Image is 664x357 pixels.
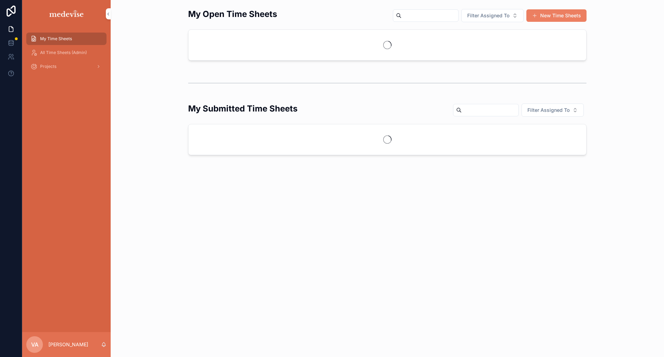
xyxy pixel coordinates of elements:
[526,9,587,22] button: New Time Sheets
[188,103,297,114] h2: My Submitted Time Sheets
[48,8,85,19] img: App logo
[461,9,524,22] button: Select Button
[48,341,88,348] p: [PERSON_NAME]
[22,28,111,82] div: scrollable content
[26,46,107,59] a: All Time Sheets (Admin)
[527,107,570,114] span: Filter Assigned To
[40,64,56,69] span: Projects
[522,104,584,117] button: Select Button
[26,33,107,45] a: My Time Sheets
[31,340,38,349] span: VA
[188,8,277,20] h2: My Open Time Sheets
[40,50,87,55] span: All Time Sheets (Admin)
[26,60,107,73] a: Projects
[467,12,509,19] span: Filter Assigned To
[40,36,72,42] span: My Time Sheets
